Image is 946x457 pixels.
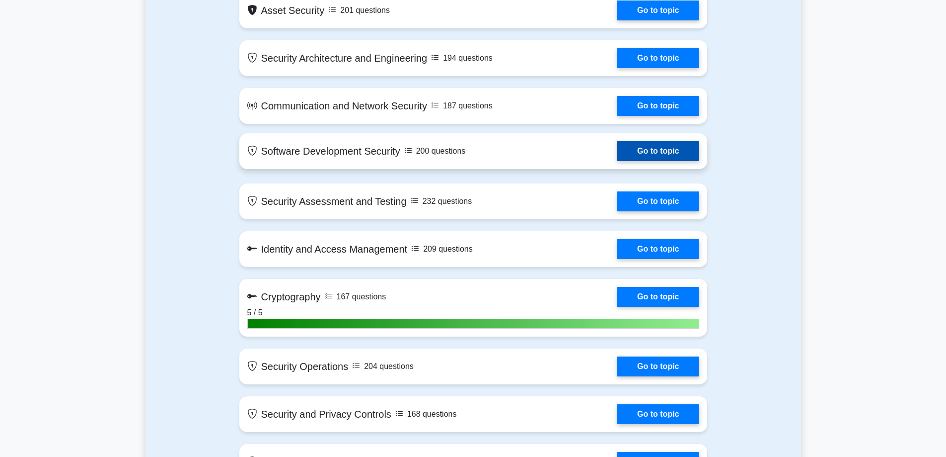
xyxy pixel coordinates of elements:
[617,357,699,376] a: Go to topic
[617,48,699,68] a: Go to topic
[617,239,699,259] a: Go to topic
[617,287,699,307] a: Go to topic
[617,141,699,161] a: Go to topic
[617,404,699,424] a: Go to topic
[617,191,699,211] a: Go to topic
[617,96,699,116] a: Go to topic
[617,0,699,20] a: Go to topic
